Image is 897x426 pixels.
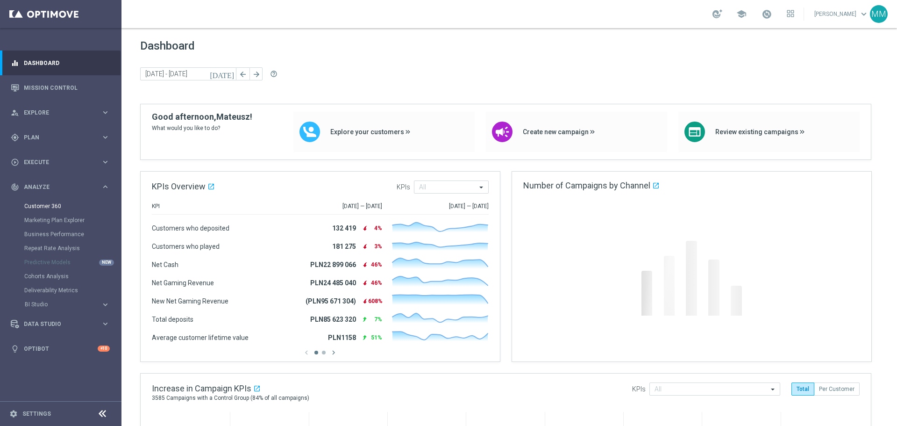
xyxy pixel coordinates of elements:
[24,231,97,238] a: Business Performance
[101,108,110,117] i: keyboard_arrow_right
[870,5,888,23] div: MM
[101,300,110,309] i: keyboard_arrow_right
[11,336,110,361] div: Optibot
[11,345,19,353] i: lightbulb
[24,213,121,227] div: Marketing Plan Explorer
[24,202,97,210] a: Customer 360
[10,159,110,166] button: play_circle_outline Execute keyboard_arrow_right
[11,158,19,166] i: play_circle_outline
[859,9,869,19] span: keyboard_arrow_down
[10,59,110,67] button: equalizer Dashboard
[10,84,110,92] button: Mission Control
[24,184,101,190] span: Analyze
[24,159,101,165] span: Execute
[101,158,110,166] i: keyboard_arrow_right
[813,7,870,21] a: [PERSON_NAME]keyboard_arrow_down
[11,108,19,117] i: person_search
[24,255,121,269] div: Predictive Models
[24,321,101,327] span: Data Studio
[10,345,110,353] button: lightbulb Optibot +10
[24,301,110,308] button: BI Studio keyboard_arrow_right
[101,133,110,142] i: keyboard_arrow_right
[98,346,110,352] div: +10
[24,217,97,224] a: Marketing Plan Explorer
[25,302,92,307] span: BI Studio
[10,183,110,191] button: track_changes Analyze keyboard_arrow_right
[24,199,121,213] div: Customer 360
[11,133,101,142] div: Plan
[10,320,110,328] button: Data Studio keyboard_arrow_right
[22,411,51,417] a: Settings
[11,158,101,166] div: Execute
[11,108,101,117] div: Explore
[24,297,121,311] div: BI Studio
[24,75,110,100] a: Mission Control
[25,302,101,307] div: BI Studio
[24,273,97,280] a: Cohorts Analysis
[99,260,114,266] div: NEW
[11,183,19,191] i: track_changes
[11,183,101,191] div: Analyze
[11,320,101,328] div: Data Studio
[11,51,110,75] div: Dashboard
[24,283,121,297] div: Deliverability Metrics
[736,9,747,19] span: school
[101,182,110,191] i: keyboard_arrow_right
[24,241,121,255] div: Repeat Rate Analysis
[11,75,110,100] div: Mission Control
[10,134,110,141] button: gps_fixed Plan keyboard_arrow_right
[24,269,121,283] div: Cohorts Analysis
[101,319,110,328] i: keyboard_arrow_right
[24,287,97,294] a: Deliverability Metrics
[24,336,98,361] a: Optibot
[24,135,101,140] span: Plan
[11,133,19,142] i: gps_fixed
[10,109,110,116] button: person_search Explore keyboard_arrow_right
[24,110,101,116] span: Explore
[24,245,97,252] a: Repeat Rate Analysis
[24,227,121,241] div: Business Performance
[11,59,19,67] i: equalizer
[9,410,18,418] i: settings
[24,51,110,75] a: Dashboard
